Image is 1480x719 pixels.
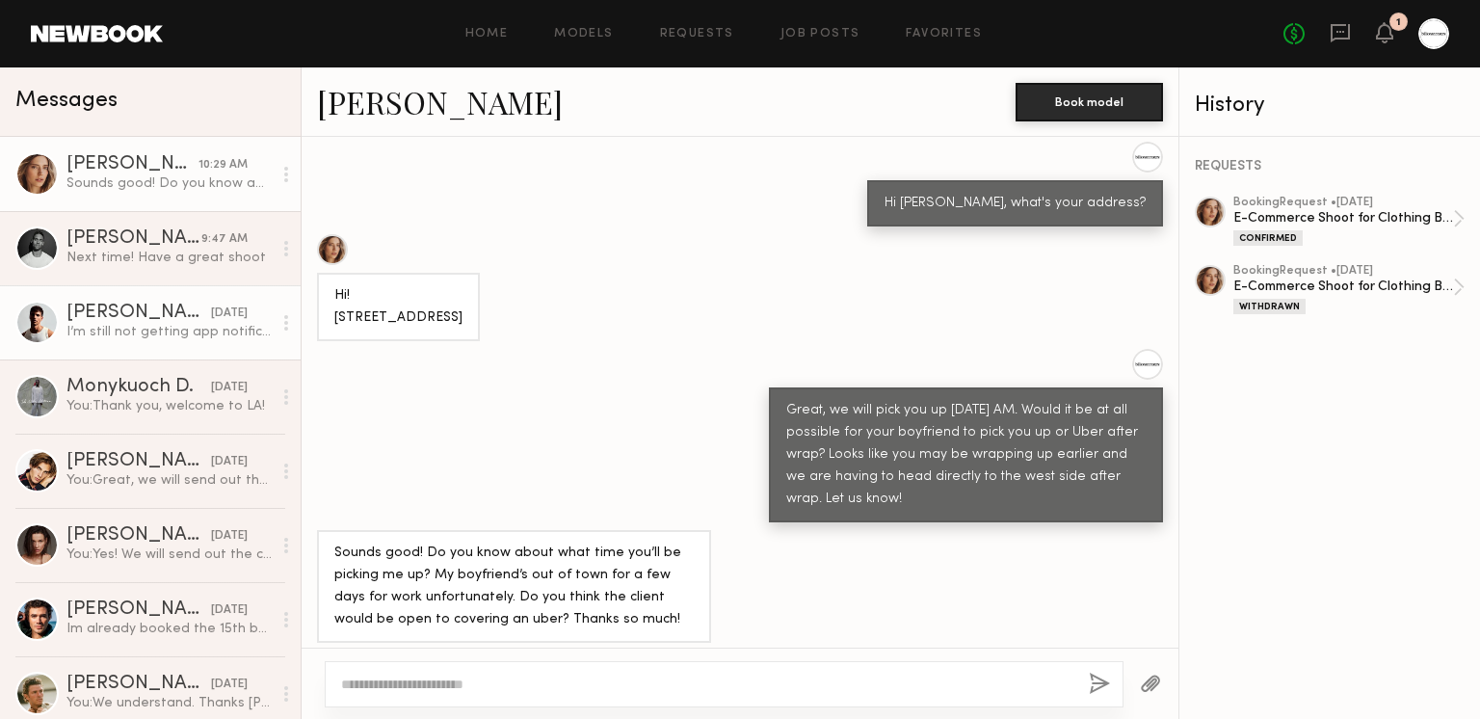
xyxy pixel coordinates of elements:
div: [PERSON_NAME] [66,600,211,620]
a: [PERSON_NAME] [317,81,563,122]
div: [DATE] [211,601,248,620]
div: Im already booked the 15th but can do any other day that week. Could we do 13,14, 16, or 17? Let ... [66,620,272,638]
div: Hi! [STREET_ADDRESS] [334,285,462,330]
div: Next time! Have a great shoot [66,249,272,267]
a: bookingRequest •[DATE]E-Commerce Shoot for Clothing BrandConfirmed [1233,197,1465,246]
div: Hi [PERSON_NAME], what's your address? [885,193,1146,215]
div: E-Commerce Shoot for Clothing Brand [1233,278,1453,296]
button: Book model [1016,83,1163,121]
div: [PERSON_NAME] [66,229,201,249]
div: booking Request • [DATE] [1233,197,1453,209]
div: Withdrawn [1233,299,1306,314]
div: 1 [1396,17,1401,28]
div: [DATE] [211,527,248,546]
div: booking Request • [DATE] [1233,265,1453,278]
div: [PERSON_NAME] B. [66,452,211,471]
div: 10:29 AM [198,156,248,174]
div: You: Yes! We will send out the call sheet via email [DATE]! [66,546,272,564]
a: Requests [660,28,734,40]
div: Monykuoch D. [66,378,211,397]
div: Great, we will pick you up [DATE] AM. Would it be at all possible for your boyfriend to pick you ... [786,400,1146,511]
div: [PERSON_NAME] [66,155,198,174]
div: Sounds good! Do you know about what time you’ll be picking me up? My boyfriend’s out of town for ... [334,543,694,631]
a: Home [465,28,509,40]
a: bookingRequest •[DATE]E-Commerce Shoot for Clothing BrandWithdrawn [1233,265,1465,314]
a: Favorites [906,28,982,40]
div: [DATE] [211,453,248,471]
div: I’m still not getting app notifications so email and phone are perfect. [EMAIL_ADDRESS][DOMAIN_NA... [66,323,272,341]
div: Confirmed [1233,230,1303,246]
div: [PERSON_NAME] [66,526,211,546]
div: [PERSON_NAME] [66,675,211,694]
div: You: We understand. Thanks [PERSON_NAME]! [66,694,272,712]
div: [PERSON_NAME] [66,304,211,323]
div: [DATE] [211,676,248,694]
div: E-Commerce Shoot for Clothing Brand [1233,209,1453,227]
a: Job Posts [780,28,860,40]
div: [DATE] [211,305,248,323]
div: Sounds good! Do you know about what time you’ll be picking me up? My boyfriend’s out of town for ... [66,174,272,193]
a: Models [554,28,613,40]
div: [DATE] [211,379,248,397]
div: REQUESTS [1195,160,1465,173]
div: 9:47 AM [201,230,248,249]
div: You: Great, we will send out the call sheet [DATE] via email! [66,471,272,490]
a: Book model [1016,93,1163,109]
span: Messages [15,90,118,112]
div: You: Thank you, welcome to LA! [66,397,272,415]
div: History [1195,94,1465,117]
